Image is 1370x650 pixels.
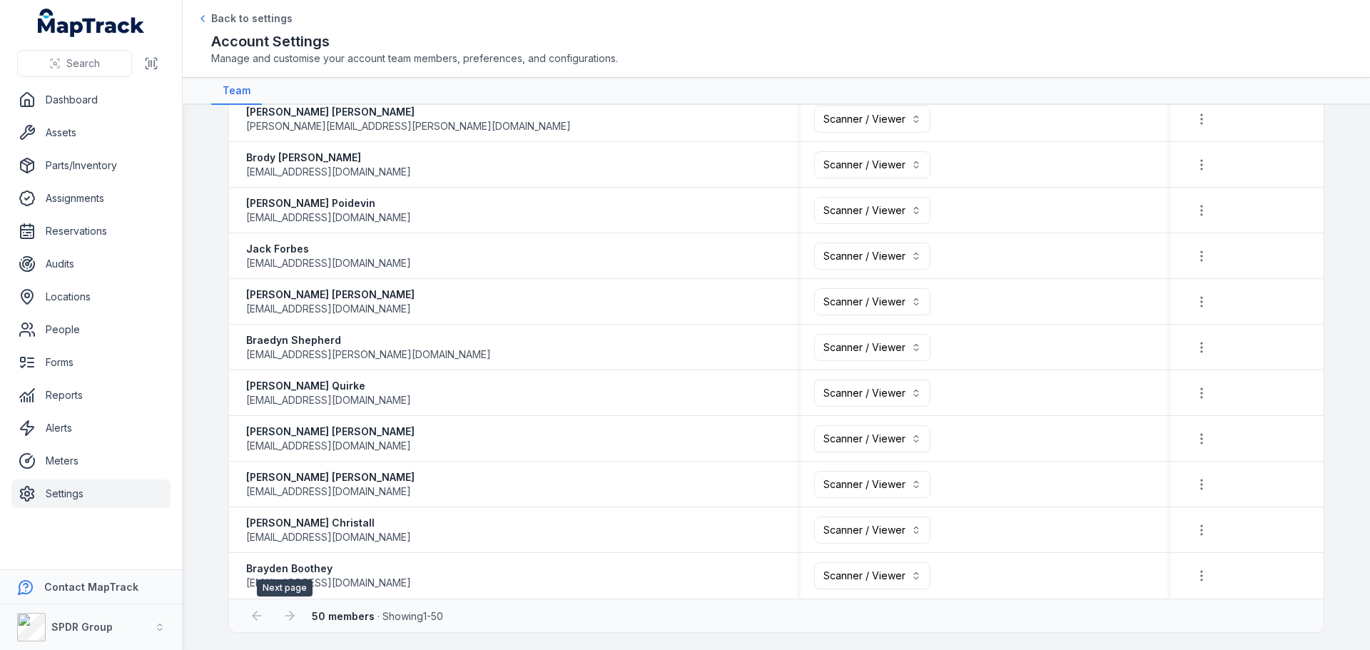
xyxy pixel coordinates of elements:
[11,118,171,147] a: Assets
[246,302,411,316] span: [EMAIL_ADDRESS][DOMAIN_NAME]
[814,334,930,361] button: Scanner / Viewer
[814,197,930,224] button: Scanner / Viewer
[246,562,411,576] strong: Brayden Boothey
[312,610,375,622] strong: 50 members
[51,621,113,633] strong: SPDR Group
[814,471,930,498] button: Scanner / Viewer
[211,31,1341,51] h2: Account Settings
[11,414,171,442] a: Alerts
[246,119,571,133] span: [PERSON_NAME][EMAIL_ADDRESS][PERSON_NAME][DOMAIN_NAME]
[11,348,171,377] a: Forms
[17,50,132,77] button: Search
[246,333,491,347] strong: Braedyn Shepherd
[246,530,411,544] span: [EMAIL_ADDRESS][DOMAIN_NAME]
[257,579,313,596] span: Next page
[246,516,411,530] strong: [PERSON_NAME] Christall
[211,51,1341,66] span: Manage and customise your account team members, preferences, and configurations.
[246,379,411,393] strong: [PERSON_NAME] Quirke
[246,576,411,590] span: [EMAIL_ADDRESS][DOMAIN_NAME]
[814,106,930,133] button: Scanner / Viewer
[246,165,411,179] span: [EMAIL_ADDRESS][DOMAIN_NAME]
[66,56,100,71] span: Search
[814,517,930,544] button: Scanner / Viewer
[38,9,145,37] a: MapTrack
[246,210,411,225] span: [EMAIL_ADDRESS][DOMAIN_NAME]
[246,151,411,165] strong: Brody [PERSON_NAME]
[11,447,171,475] a: Meters
[11,184,171,213] a: Assignments
[211,78,262,105] a: Team
[11,151,171,180] a: Parts/Inventory
[11,283,171,311] a: Locations
[814,243,930,270] button: Scanner / Viewer
[197,11,293,26] a: Back to settings
[11,315,171,344] a: People
[246,439,411,453] span: [EMAIL_ADDRESS][DOMAIN_NAME]
[11,479,171,508] a: Settings
[312,610,443,622] span: · Showing 1 - 50
[246,256,411,270] span: [EMAIL_ADDRESS][DOMAIN_NAME]
[44,581,138,593] strong: Contact MapTrack
[246,484,411,499] span: [EMAIL_ADDRESS][DOMAIN_NAME]
[11,217,171,245] a: Reservations
[246,393,411,407] span: [EMAIL_ADDRESS][DOMAIN_NAME]
[814,380,930,407] button: Scanner / Viewer
[246,288,415,302] strong: [PERSON_NAME] [PERSON_NAME]
[246,425,415,439] strong: [PERSON_NAME] [PERSON_NAME]
[11,86,171,114] a: Dashboard
[814,288,930,315] button: Scanner / Viewer
[246,347,491,362] span: [EMAIL_ADDRESS][PERSON_NAME][DOMAIN_NAME]
[11,381,171,410] a: Reports
[246,196,411,210] strong: [PERSON_NAME] Poidevin
[246,105,571,119] strong: [PERSON_NAME] [PERSON_NAME]
[246,470,415,484] strong: [PERSON_NAME] [PERSON_NAME]
[814,425,930,452] button: Scanner / Viewer
[246,242,411,256] strong: Jack Forbes
[11,250,171,278] a: Audits
[814,151,930,178] button: Scanner / Viewer
[814,562,930,589] button: Scanner / Viewer
[211,11,293,26] span: Back to settings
